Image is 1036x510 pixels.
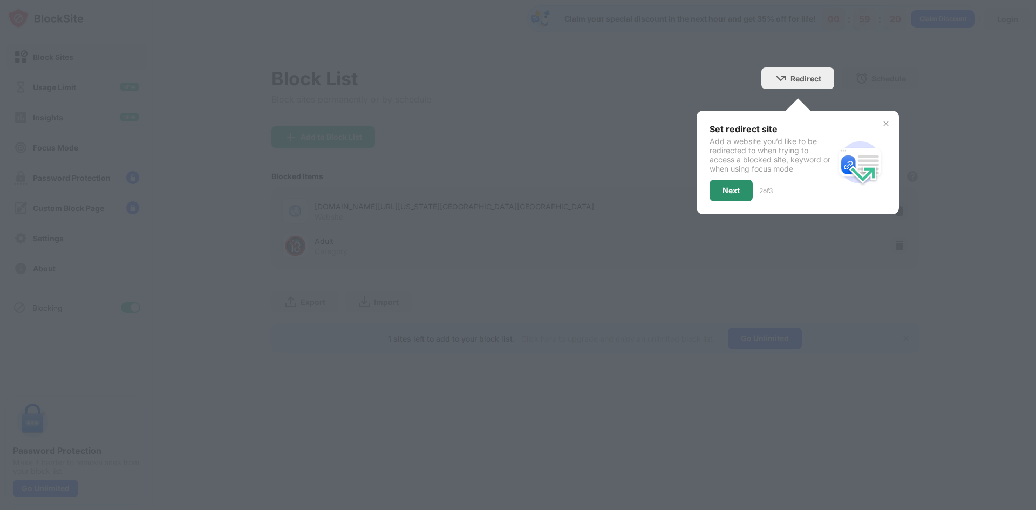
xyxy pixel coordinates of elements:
[710,124,834,134] div: Set redirect site
[882,119,890,128] img: x-button.svg
[723,186,740,195] div: Next
[710,137,834,173] div: Add a website you’d like to be redirected to when trying to access a blocked site, keyword or whe...
[759,187,773,195] div: 2 of 3
[790,74,821,83] div: Redirect
[834,137,886,188] img: redirect.svg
